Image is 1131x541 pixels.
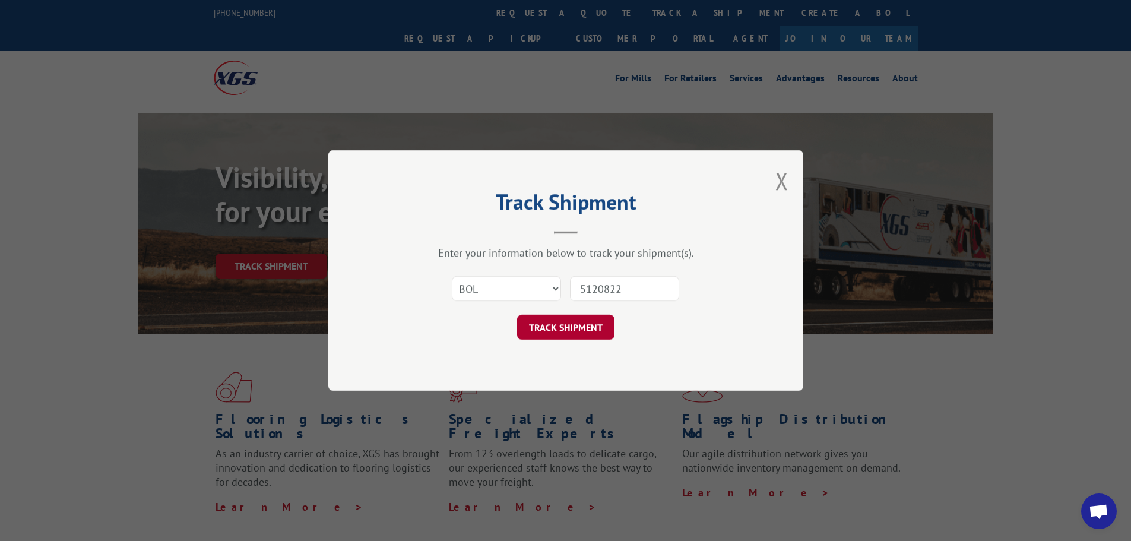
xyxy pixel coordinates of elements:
button: Close modal [775,165,788,197]
button: TRACK SHIPMENT [517,315,614,340]
a: Open chat [1081,493,1117,529]
div: Enter your information below to track your shipment(s). [388,246,744,260]
h2: Track Shipment [388,194,744,216]
input: Number(s) [570,276,679,301]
